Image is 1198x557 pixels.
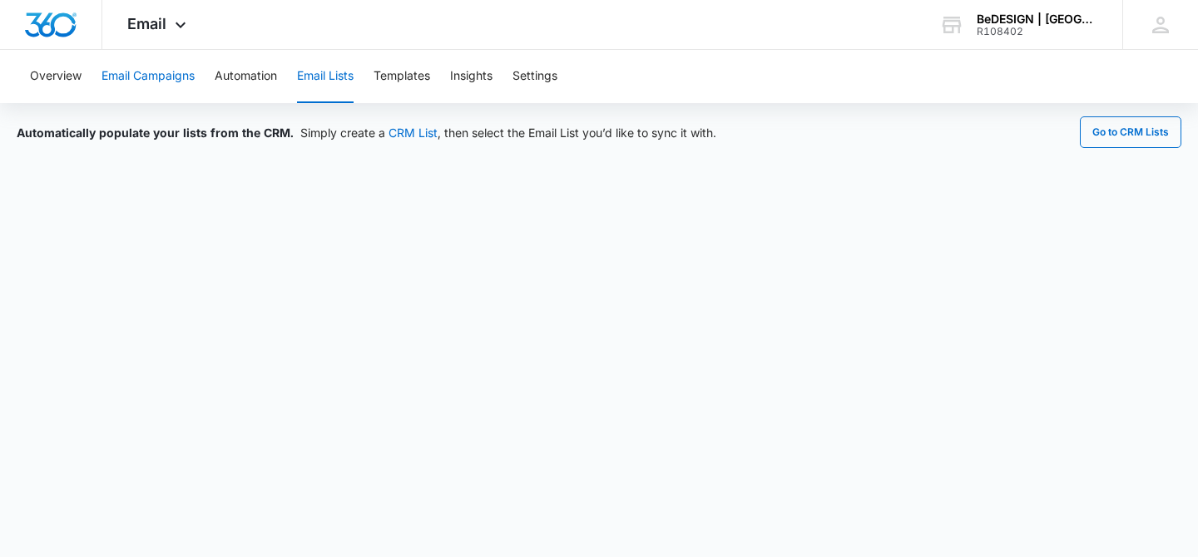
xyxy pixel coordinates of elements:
button: Email Lists [297,50,354,103]
button: Overview [30,50,82,103]
div: account name [977,12,1098,26]
button: Settings [512,50,557,103]
div: Simply create a , then select the Email List you’d like to sync it with. [17,124,716,141]
a: CRM List [389,126,438,140]
button: Templates [374,50,430,103]
span: Automatically populate your lists from the CRM. [17,126,294,140]
span: Email [127,15,166,32]
div: account id [977,26,1098,37]
button: Insights [450,50,493,103]
button: Email Campaigns [101,50,195,103]
button: Automation [215,50,277,103]
button: Go to CRM Lists [1080,116,1181,148]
